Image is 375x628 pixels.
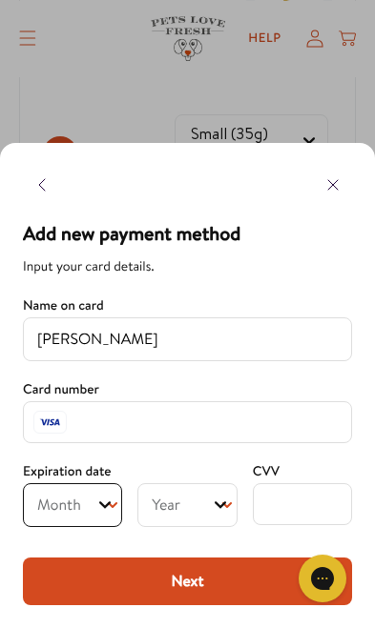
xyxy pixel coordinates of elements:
span: Card number [23,379,99,398]
span: Expiration date [23,461,111,480]
button: Next [23,557,352,605]
img: svg%3E [33,411,67,434]
svg: Open [99,499,111,511]
iframe: Gorgias live chat messenger [289,548,356,609]
span: CVV [253,461,280,480]
input: Ex: John Smith [37,328,338,351]
span: Add new payment method [23,219,352,250]
span: Input your card details. [23,256,155,275]
svg: Open [215,499,226,511]
span: Name on card [23,295,104,314]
